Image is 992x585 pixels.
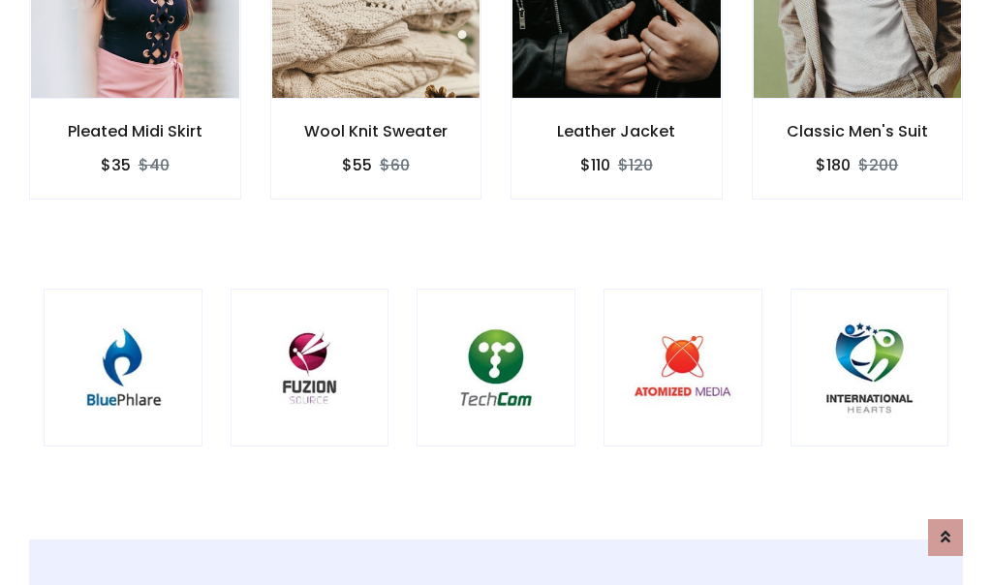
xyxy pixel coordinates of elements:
[511,122,722,140] h6: Leather Jacket
[753,122,963,140] h6: Classic Men's Suit
[30,122,240,140] h6: Pleated Midi Skirt
[342,156,372,174] h6: $55
[380,154,410,176] del: $60
[618,154,653,176] del: $120
[271,122,481,140] h6: Wool Knit Sweater
[816,156,851,174] h6: $180
[139,154,170,176] del: $40
[858,154,898,176] del: $200
[580,156,610,174] h6: $110
[101,156,131,174] h6: $35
